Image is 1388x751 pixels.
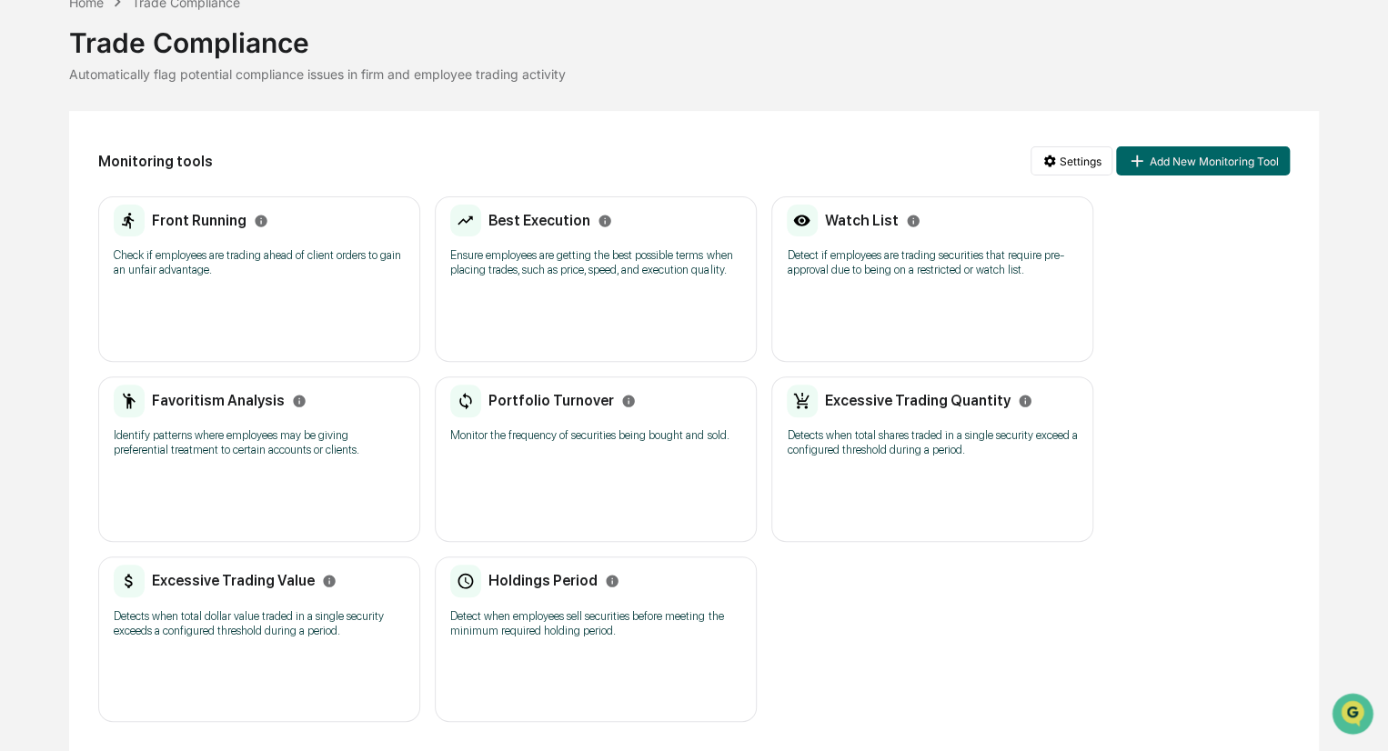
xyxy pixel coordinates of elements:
span: Attestations [150,229,226,247]
div: Trade Compliance [69,12,1318,59]
img: 1746055101610-c473b297-6a78-478c-a979-82029cc54cd1 [18,139,51,172]
svg: Info [292,394,307,408]
p: Ensure employees are getting the best possible terms when placing trades, such as price, speed, a... [450,248,741,277]
svg: Info [621,394,636,408]
h2: Portfolio Turnover [488,392,614,409]
div: 🗄️ [132,231,146,245]
h2: Monitoring tools [98,153,213,170]
p: Check if employees are trading ahead of client orders to gain an unfair advantage. [114,248,405,277]
p: Detect if employees are trading securities that require pre-approval due to being on a restricted... [787,248,1078,277]
svg: Info [605,574,619,588]
iframe: Open customer support [1330,691,1379,740]
h2: Favoritism Analysis [152,392,285,409]
svg: Info [322,574,337,588]
a: Powered byPylon [128,307,220,322]
button: Start new chat [309,145,331,166]
h2: Watch List [825,212,899,229]
p: Detects when total shares traded in a single security exceed a configured threshold during a period. [787,428,1078,457]
svg: Info [598,214,612,228]
p: Monitor the frequency of securities being bought and sold. [450,428,741,443]
h2: Front Running [152,212,246,229]
a: 🖐️Preclearance [11,222,125,255]
div: 🔎 [18,265,33,280]
div: Start new chat [62,139,298,157]
div: 🖐️ [18,231,33,245]
svg: Info [906,214,920,228]
h2: Excessive Trading Quantity [825,392,1011,409]
svg: Info [1018,394,1032,408]
h2: Holdings Period [488,572,598,589]
button: Add New Monitoring Tool [1116,146,1289,175]
p: Detect when employees sell securities before meeting the minimum required holding period. [450,609,741,638]
p: How can we help? [18,38,331,67]
svg: Info [254,214,268,228]
div: Automatically flag potential compliance issues in firm and employee trading activity [69,66,1318,82]
h2: Best Execution [488,212,590,229]
p: Identify patterns where employees may be giving preferential treatment to certain accounts or cli... [114,428,405,457]
span: Pylon [181,308,220,322]
span: Preclearance [36,229,117,247]
p: Detects when total dollar value traded in a single security exceeds a configured threshold during... [114,609,405,638]
a: 🗄️Attestations [125,222,233,255]
h2: Excessive Trading Value [152,572,315,589]
div: We're available if you need us! [62,157,230,172]
button: Settings [1031,146,1112,175]
span: Data Lookup [36,264,115,282]
a: 🔎Data Lookup [11,256,122,289]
